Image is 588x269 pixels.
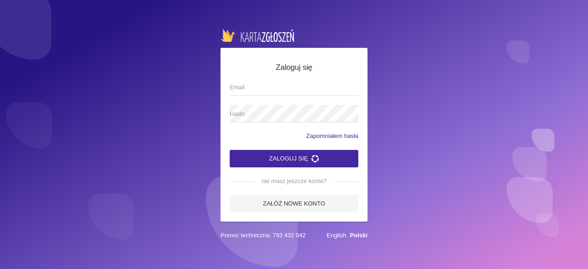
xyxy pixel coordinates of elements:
h5: Zaloguj się [230,62,358,74]
a: Zapomniałem hasła [306,132,358,141]
span: nie masz jeszcze konta? [254,177,334,186]
span: Email [230,83,349,92]
img: logo-karta.png [220,29,294,42]
span: Hasło [230,109,349,119]
input: Hasło [230,105,358,122]
a: English [327,232,346,239]
span: Pomoc techniczna: 793 432 042 [220,231,306,240]
button: Zaloguj się [230,150,358,167]
a: Załóż nowe konto [230,195,358,212]
a: Polski [350,232,367,239]
input: Email [230,78,358,96]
